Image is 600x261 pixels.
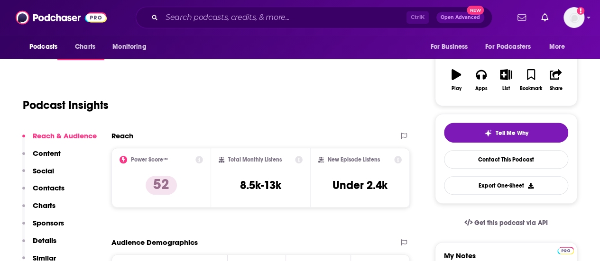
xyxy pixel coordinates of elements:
button: Reach & Audience [22,131,97,149]
button: open menu [543,38,577,56]
span: More [549,40,565,54]
h2: Power Score™ [131,156,168,163]
svg: Add a profile image [577,7,584,15]
img: Podchaser - Follow, Share and Rate Podcasts [16,9,107,27]
button: open menu [106,38,158,56]
img: User Profile [563,7,584,28]
button: Share [544,63,568,97]
span: New [467,6,484,15]
p: Content [33,149,61,158]
span: For Podcasters [485,40,531,54]
h3: 8.5k-13k [240,178,281,192]
button: Social [22,166,54,184]
span: Open Advanced [441,15,480,20]
button: Export One-Sheet [444,176,568,195]
button: Open AdvancedNew [436,12,484,23]
p: Social [33,166,54,175]
a: Get this podcast via API [457,211,555,234]
button: Contacts [22,183,65,201]
div: List [502,86,510,91]
h2: Reach [111,131,133,140]
p: Sponsors [33,218,64,227]
h2: New Episode Listens [328,156,380,163]
span: For Business [430,40,468,54]
a: Contact This Podcast [444,150,568,169]
button: Charts [22,201,55,218]
button: Show profile menu [563,7,584,28]
p: Reach & Audience [33,131,97,140]
button: Bookmark [518,63,543,97]
div: Share [549,86,562,91]
button: open menu [23,38,70,56]
p: Charts [33,201,55,210]
p: Details [33,236,56,245]
button: List [494,63,518,97]
button: Content [22,149,61,166]
a: Pro website [557,245,574,254]
span: Tell Me Why [496,129,528,137]
input: Search podcasts, credits, & more... [162,10,406,25]
span: Monitoring [112,40,146,54]
h3: Under 2.4k [332,178,388,192]
span: Ctrl K [406,11,429,24]
div: Bookmark [520,86,542,91]
span: Logged in as juliannem [563,7,584,28]
span: Charts [75,40,95,54]
button: Play [444,63,469,97]
a: Charts [69,38,101,56]
button: open menu [479,38,545,56]
div: Apps [475,86,488,91]
p: 52 [146,176,177,195]
button: Sponsors [22,218,64,236]
button: tell me why sparkleTell Me Why [444,123,568,143]
button: Apps [469,63,493,97]
a: Show notifications dropdown [514,9,530,26]
img: tell me why sparkle [484,129,492,137]
button: open menu [424,38,480,56]
h2: Total Monthly Listens [228,156,282,163]
span: Get this podcast via API [474,219,548,227]
img: Podchaser Pro [557,247,574,254]
a: Show notifications dropdown [537,9,552,26]
div: Play [452,86,462,91]
div: Search podcasts, credits, & more... [136,7,492,28]
h1: Podcast Insights [23,98,109,112]
span: Podcasts [29,40,57,54]
button: Details [22,236,56,253]
h2: Audience Demographics [111,238,198,247]
p: Contacts [33,183,65,192]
